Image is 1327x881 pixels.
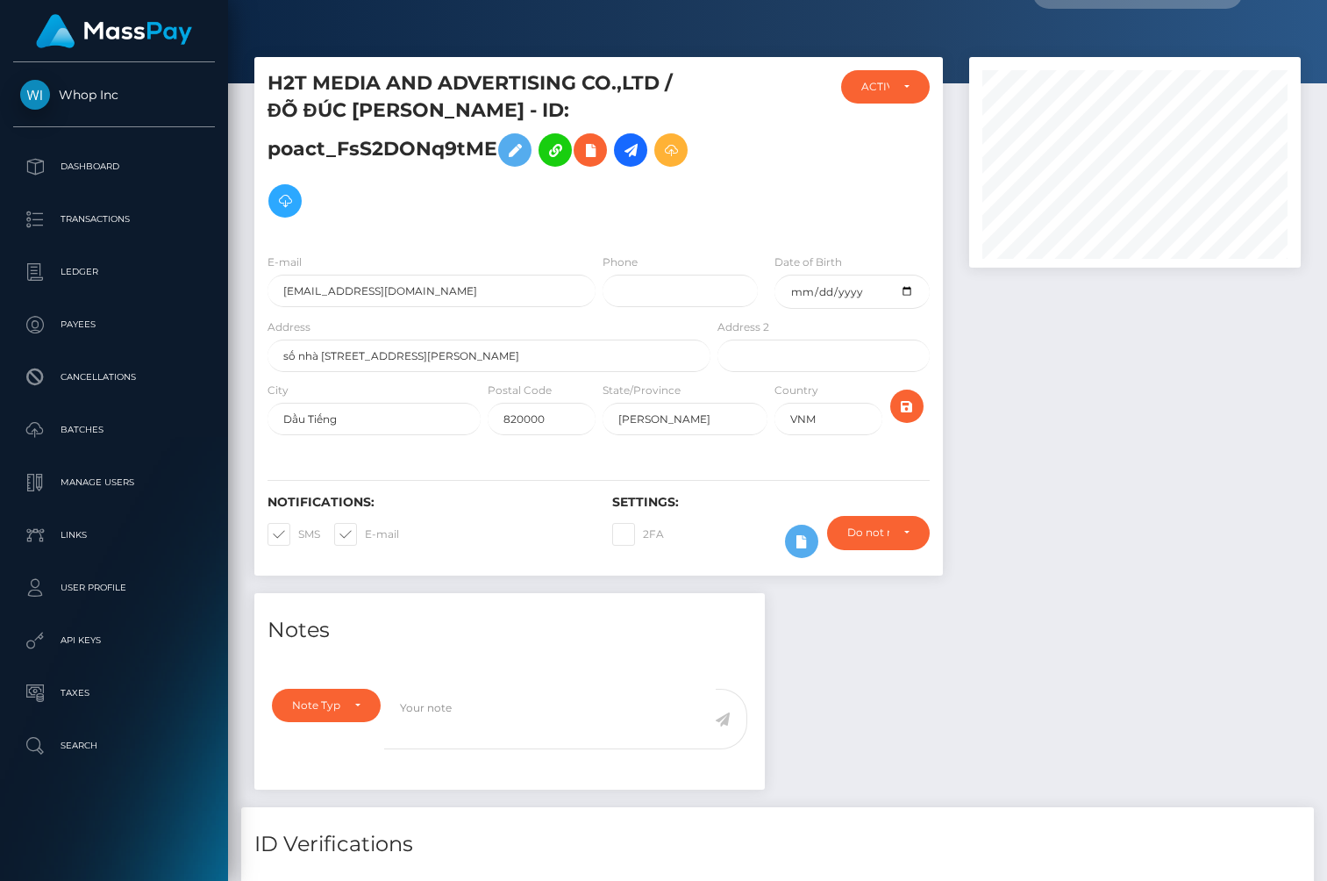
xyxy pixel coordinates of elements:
[20,206,208,233] p: Transactions
[36,14,192,48] img: MassPay Logo
[847,526,889,540] div: Do not require
[603,383,681,398] label: State/Province
[268,70,701,226] h5: H2T MEDIA AND ADVERTISING CO.,LTD / ĐÕ ĐÚC [PERSON_NAME] - ID: poact_FsS2DONq9tME
[841,70,930,104] button: ACTIVE
[488,383,552,398] label: Postal Code
[13,566,215,610] a: User Profile
[774,383,818,398] label: Country
[268,254,302,270] label: E-mail
[268,523,320,546] label: SMS
[13,303,215,347] a: Payees
[13,724,215,768] a: Search
[20,733,208,759] p: Search
[774,254,842,270] label: Date of Birth
[20,364,208,390] p: Cancellations
[20,469,208,496] p: Manage Users
[20,417,208,443] p: Batches
[20,80,50,110] img: Whop Inc
[13,87,215,103] span: Whop Inc
[13,250,215,294] a: Ledger
[268,319,310,335] label: Address
[13,145,215,189] a: Dashboard
[20,575,208,601] p: User Profile
[292,698,340,713] div: Note Type
[13,461,215,505] a: Manage Users
[20,627,208,654] p: API Keys
[13,671,215,715] a: Taxes
[20,680,208,706] p: Taxes
[20,154,208,180] p: Dashboard
[614,133,647,167] a: Initiate Payout
[612,495,931,510] h6: Settings:
[827,516,930,549] button: Do not require
[268,383,289,398] label: City
[13,408,215,452] a: Batches
[13,513,215,557] a: Links
[254,829,1301,860] h4: ID Verifications
[334,523,399,546] label: E-mail
[268,495,586,510] h6: Notifications:
[612,523,664,546] label: 2FA
[268,615,752,646] h4: Notes
[20,522,208,548] p: Links
[272,689,381,722] button: Note Type
[13,619,215,663] a: API Keys
[717,319,769,335] label: Address 2
[20,312,208,338] p: Payees
[13,197,215,241] a: Transactions
[603,254,638,270] label: Phone
[861,80,889,94] div: ACTIVE
[13,355,215,399] a: Cancellations
[20,259,208,285] p: Ledger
